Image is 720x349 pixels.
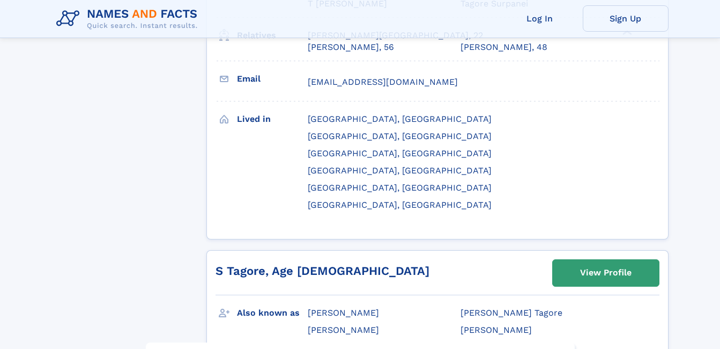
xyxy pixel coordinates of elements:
[308,183,492,193] span: [GEOGRAPHIC_DATA], [GEOGRAPHIC_DATA]
[497,5,583,32] a: Log In
[216,264,429,278] a: S Tagore, Age [DEMOGRAPHIC_DATA]
[237,70,308,88] h3: Email
[308,131,492,141] span: [GEOGRAPHIC_DATA], [GEOGRAPHIC_DATA]
[308,114,492,124] span: [GEOGRAPHIC_DATA], [GEOGRAPHIC_DATA]
[308,41,394,53] a: [PERSON_NAME], 56
[237,110,308,128] h3: Lived in
[461,41,547,53] a: [PERSON_NAME], 48
[583,5,669,32] a: Sign Up
[461,325,532,335] span: [PERSON_NAME]
[308,200,492,210] span: [GEOGRAPHIC_DATA], [GEOGRAPHIC_DATA]
[553,260,659,286] a: View Profile
[461,308,562,318] span: [PERSON_NAME] Tagore
[308,165,492,176] span: [GEOGRAPHIC_DATA], [GEOGRAPHIC_DATA]
[308,77,458,87] span: [EMAIL_ADDRESS][DOMAIN_NAME]
[580,260,632,285] div: View Profile
[308,148,492,158] span: [GEOGRAPHIC_DATA], [GEOGRAPHIC_DATA]
[237,304,308,322] h3: Also known as
[308,325,379,335] span: [PERSON_NAME]
[308,308,379,318] span: [PERSON_NAME]
[52,4,206,33] img: Logo Names and Facts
